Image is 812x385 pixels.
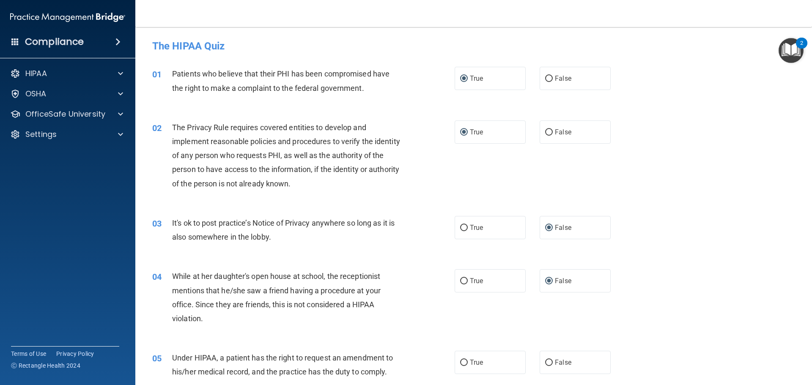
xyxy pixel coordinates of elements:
input: False [545,278,553,284]
p: Settings [25,129,57,139]
a: OSHA [10,89,123,99]
input: False [545,360,553,366]
input: True [460,278,468,284]
input: True [460,76,468,82]
h4: Compliance [25,36,84,48]
span: False [555,358,571,366]
a: HIPAA [10,68,123,79]
input: False [545,129,553,136]
img: PMB logo [10,9,125,26]
span: True [470,128,483,136]
div: 2 [800,43,803,54]
span: True [470,358,483,366]
span: 04 [152,272,162,282]
span: Ⓒ Rectangle Health 2024 [11,361,80,370]
p: OfficeSafe University [25,109,105,119]
span: False [555,224,571,232]
span: The Privacy Rule requires covered entities to develop and implement reasonable policies and proce... [172,123,400,188]
input: False [545,225,553,231]
span: 01 [152,69,162,79]
a: Settings [10,129,123,139]
span: 03 [152,218,162,229]
span: False [555,74,571,82]
button: Open Resource Center, 2 new notifications [779,38,804,63]
a: OfficeSafe University [10,109,123,119]
p: OSHA [25,89,47,99]
input: True [460,129,468,136]
span: 02 [152,123,162,133]
input: True [460,225,468,231]
span: Under HIPAA, a patient has the right to request an amendment to his/her medical record, and the p... [172,353,393,376]
p: HIPAA [25,68,47,79]
span: False [555,277,571,285]
input: False [545,76,553,82]
span: 05 [152,353,162,363]
span: True [470,224,483,232]
span: True [470,74,483,82]
a: Terms of Use [11,350,46,358]
span: It's ok to post practice’s Notice of Privacy anywhere so long as it is also somewhere in the lobby. [172,218,395,241]
span: While at her daughter's open house at school, the receptionist mentions that he/she saw a friend ... [172,272,381,323]
a: Privacy Policy [56,350,94,358]
span: False [555,128,571,136]
input: True [460,360,468,366]
span: Patients who believe that their PHI has been compromised have the right to make a complaint to th... [172,69,390,92]
h4: The HIPAA Quiz [152,41,795,52]
span: True [470,277,483,285]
